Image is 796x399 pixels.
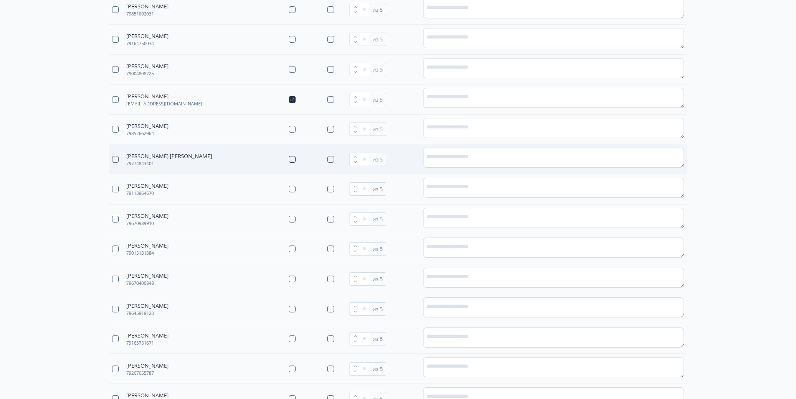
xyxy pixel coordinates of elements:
[126,101,265,106] span: [EMAIL_ADDRESS][DOMAIN_NAME]
[372,216,383,223] span: из 5
[372,6,383,13] span: из 5
[126,3,265,10] span: [PERSON_NAME]
[372,306,383,312] span: из 5
[126,153,265,166] a: [PERSON_NAME] [PERSON_NAME]79774843401
[372,246,383,252] span: из 5
[126,161,265,166] span: 79774843401
[126,63,265,76] a: [PERSON_NAME]79004808725
[126,302,265,309] span: [PERSON_NAME]
[372,126,383,133] span: из 5
[126,11,265,16] span: 79851002031
[126,191,265,196] span: 79113964670
[126,272,265,286] a: [PERSON_NAME]79670400848
[126,212,265,219] span: [PERSON_NAME]
[126,212,265,226] a: [PERSON_NAME]79670989910
[126,93,265,100] span: [PERSON_NAME]
[126,242,265,256] a: [PERSON_NAME]79015131384
[126,302,265,316] a: [PERSON_NAME]79645919123
[372,156,383,163] span: из 5
[372,36,383,43] span: из 5
[126,340,265,345] span: 79163751671
[126,272,265,279] span: [PERSON_NAME]
[126,311,265,316] span: 79645919123
[126,221,265,226] span: 79670989910
[372,276,383,282] span: из 5
[372,186,383,192] span: из 5
[126,281,265,286] span: 79670400848
[126,362,265,376] a: [PERSON_NAME]79207055787
[372,335,383,342] span: из 5
[126,182,265,189] span: [PERSON_NAME]
[372,366,383,372] span: из 5
[126,123,265,136] a: [PERSON_NAME]79852662964
[126,182,265,196] a: [PERSON_NAME]79113964670
[126,41,265,46] span: 79164750034
[126,362,265,369] span: [PERSON_NAME]
[126,3,265,16] a: [PERSON_NAME]79851002031
[126,63,265,69] span: [PERSON_NAME]
[126,251,265,256] span: 79015131384
[372,96,383,103] span: из 5
[126,371,265,376] span: 79207055787
[372,66,383,73] span: из 5
[126,33,265,39] span: [PERSON_NAME]
[126,33,265,46] a: [PERSON_NAME]79164750034
[126,332,265,345] a: [PERSON_NAME]79163751671
[126,71,265,76] span: 79004808725
[126,332,265,339] span: [PERSON_NAME]
[126,123,265,129] span: [PERSON_NAME]
[126,153,265,159] span: [PERSON_NAME] [PERSON_NAME]
[126,131,265,136] span: 79852662964
[126,93,265,106] a: [PERSON_NAME][EMAIL_ADDRESS][DOMAIN_NAME]
[126,392,265,399] span: [PERSON_NAME]
[126,242,265,249] span: [PERSON_NAME]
